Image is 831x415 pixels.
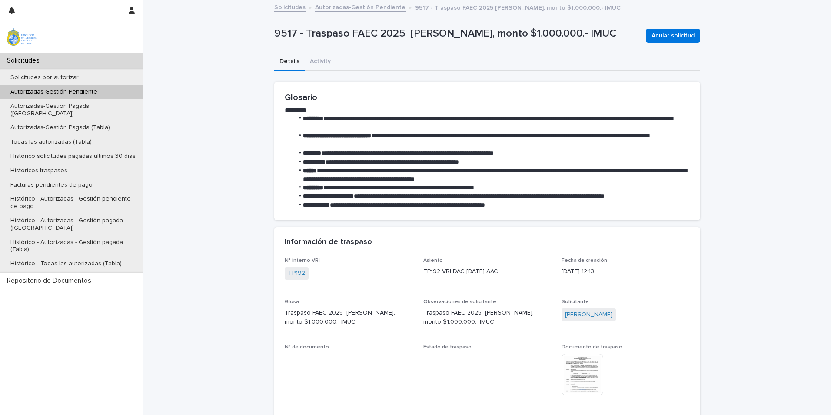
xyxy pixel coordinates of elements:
[3,260,129,268] p: Histórico - Todas las autorizadas (Tabla)
[3,239,143,254] p: Histórico - Autorizadas - Gestión pagada (Tabla)
[3,167,74,174] p: Historicos traspasos
[3,277,98,285] p: Repositorio de Documentos
[415,2,621,12] p: 9517 - Traspaso FAEC 2025 [PERSON_NAME], monto $1.000.000.- IMUC
[285,238,372,247] h2: Información de traspaso
[423,354,552,363] p: -
[3,153,143,160] p: Histórico solicitudes pagadas últimos 30 días
[274,2,306,12] a: Solicitudes
[652,31,695,40] span: Anular solicitud
[562,258,607,263] span: Fecha de creación
[3,57,47,65] p: Solicitudes
[305,53,336,71] button: Activity
[423,308,552,327] p: Traspaso FAEC 2025 [PERSON_NAME], monto $1.000.000.- IMUC
[285,354,413,363] p: -
[7,28,37,46] img: iqsleoUpQLaG7yz5l0jK
[285,308,413,327] p: Traspaso FAEC 2025 [PERSON_NAME], monto $1.000.000.- IMUC
[3,138,99,146] p: Todas las autorizadas (Tabla)
[3,181,100,189] p: Facturas pendientes de pago
[423,267,552,276] p: TP192 VRI DAC [DATE] AAC
[3,103,143,117] p: Autorizadas-Gestión Pagada ([GEOGRAPHIC_DATA])
[562,299,589,305] span: Solicitante
[423,258,443,263] span: Asiento
[646,29,700,43] button: Anular solicitud
[3,124,117,131] p: Autorizadas-Gestión Pagada (Tabla)
[565,310,612,319] a: [PERSON_NAME]
[562,345,622,350] span: Documento de traspaso
[285,299,299,305] span: Glosa
[285,258,320,263] span: N° interno VRI
[562,267,690,276] p: [DATE] 12:13
[3,88,104,96] p: Autorizadas-Gestión Pendiente
[3,217,143,232] p: Histórico - Autorizadas - Gestión pagada ([GEOGRAPHIC_DATA])
[285,92,690,103] h2: Glosario
[423,299,496,305] span: Observaciones de solicitante
[285,345,329,350] span: N° de documento
[3,195,143,210] p: Histórico - Autorizadas - Gestión pendiente de pago
[274,53,305,71] button: Details
[288,269,305,278] a: TP192
[315,2,406,12] a: Autorizadas-Gestión Pendiente
[274,27,639,40] p: 9517 - Traspaso FAEC 2025 [PERSON_NAME], monto $1.000.000.- IMUC
[3,74,86,81] p: Solicitudes por autorizar
[423,345,472,350] span: Estado de traspaso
